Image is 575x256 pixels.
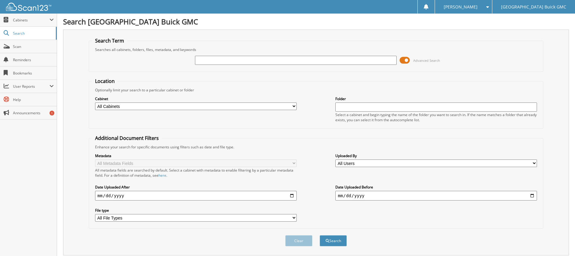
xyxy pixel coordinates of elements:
label: Metadata [95,153,297,158]
input: start [95,191,297,201]
legend: Additional Document Filters [92,135,162,141]
div: Searches all cabinets, folders, files, metadata, and keywords [92,47,540,52]
div: 1 [50,111,54,115]
img: scan123-logo-white.svg [6,3,51,11]
label: Folder [335,96,537,101]
span: Search [13,31,53,36]
div: Select a cabinet and begin typing the name of the folder you want to search in. If the name match... [335,112,537,122]
div: All metadata fields are searched by default. Select a cabinet with metadata to enable filtering b... [95,168,297,178]
input: end [335,191,537,201]
legend: Location [92,78,118,84]
span: Help [13,97,54,102]
label: File type [95,208,297,213]
span: Reminders [13,57,54,62]
button: Search [320,235,347,246]
label: Cabinet [95,96,297,101]
span: Cabinets [13,17,50,23]
label: Uploaded By [335,153,537,158]
button: Clear [285,235,312,246]
div: Optionally limit your search to a particular cabinet or folder [92,87,540,93]
span: Scan [13,44,54,49]
span: [GEOGRAPHIC_DATA] Buick GMC [501,5,566,9]
h1: Search [GEOGRAPHIC_DATA] Buick GMC [63,17,569,27]
span: Advanced Search [413,58,440,63]
span: Bookmarks [13,71,54,76]
span: Announcements [13,110,54,115]
a: here [158,173,166,178]
div: Enhance your search for specific documents using filters such as date and file type. [92,144,540,150]
label: Date Uploaded After [95,185,297,190]
label: Date Uploaded Before [335,185,537,190]
span: User Reports [13,84,50,89]
legend: Search Term [92,37,127,44]
span: [PERSON_NAME] [444,5,478,9]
